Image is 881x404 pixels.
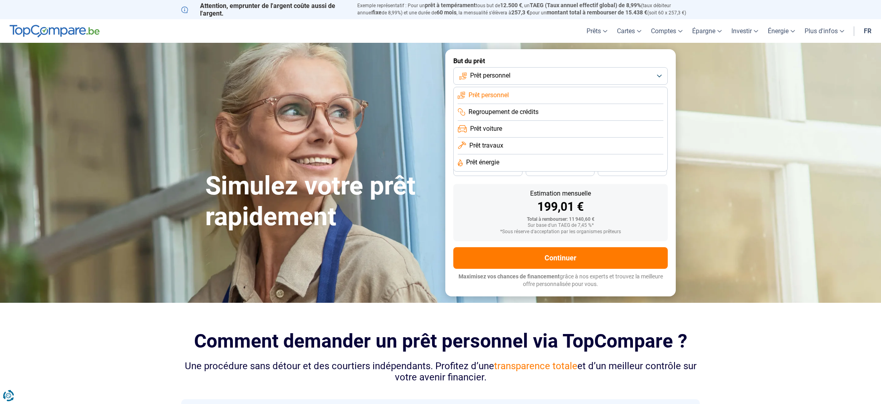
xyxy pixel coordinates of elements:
span: TAEG (Taux annuel effectif global) de 8,99% [530,2,641,8]
p: grâce à nos experts et trouvez la meilleure offre personnalisée pour vous. [453,273,668,288]
span: 60 mois [436,9,457,16]
span: fixe [372,9,382,16]
label: But du prêt [453,57,668,65]
span: Maximisez vos chances de financement [459,273,560,280]
span: Prêt voiture [470,124,502,133]
p: Attention, emprunter de l'argent coûte aussi de l'argent. [181,2,348,17]
div: Sur base d'un TAEG de 7,45 %* [460,223,661,228]
a: Plus d'infos [800,19,849,43]
div: Une procédure sans détour et des courtiers indépendants. Profitez d’une et d’un meilleur contrôle... [181,360,700,384]
span: 24 mois [624,168,641,172]
div: Total à rembourser: 11 940,60 € [460,217,661,222]
a: Cartes [612,19,646,43]
p: Exemple représentatif : Pour un tous but de , un (taux débiteur annuel de 8,99%) et une durée de ... [357,2,700,16]
span: montant total à rembourser de 15.438 € [547,9,647,16]
span: Prêt travaux [469,141,503,150]
span: 12.500 € [500,2,522,8]
a: Prêts [582,19,612,43]
span: prêt à tempérament [425,2,476,8]
h2: Comment demander un prêt personnel via TopCompare ? [181,330,700,352]
div: *Sous réserve d'acceptation par les organismes prêteurs [460,229,661,235]
span: transparence totale [494,360,577,372]
span: 30 mois [551,168,569,172]
a: Épargne [687,19,727,43]
span: Regroupement de crédits [469,108,539,116]
span: Prêt personnel [469,91,509,100]
a: Énergie [763,19,800,43]
button: Continuer [453,247,668,269]
div: 199,01 € [460,201,661,213]
a: Investir [727,19,763,43]
span: 36 mois [479,168,497,172]
div: Estimation mensuelle [460,190,661,197]
span: Prêt personnel [470,71,511,80]
a: fr [859,19,876,43]
span: 257,3 € [511,9,530,16]
h1: Simulez votre prêt rapidement [205,171,436,232]
img: TopCompare [10,25,100,38]
button: Prêt personnel [453,67,668,85]
a: Comptes [646,19,687,43]
span: Prêt énergie [466,158,499,167]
